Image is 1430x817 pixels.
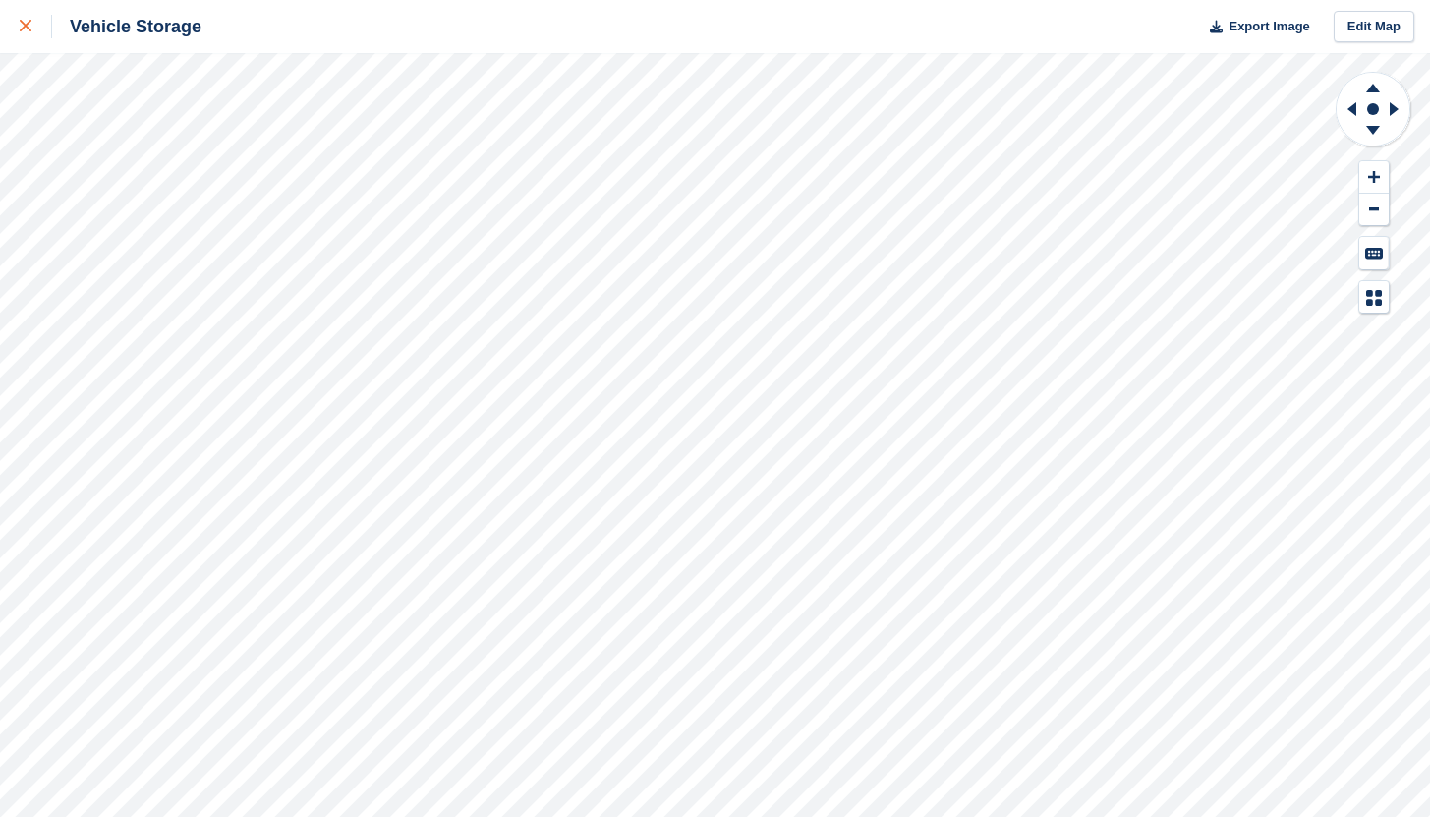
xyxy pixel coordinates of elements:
button: Zoom Out [1359,194,1389,226]
button: Keyboard Shortcuts [1359,237,1389,269]
button: Export Image [1198,11,1310,43]
button: Zoom In [1359,161,1389,194]
span: Export Image [1229,17,1309,36]
div: Vehicle Storage [52,15,201,38]
a: Edit Map [1334,11,1414,43]
button: Map Legend [1359,281,1389,314]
